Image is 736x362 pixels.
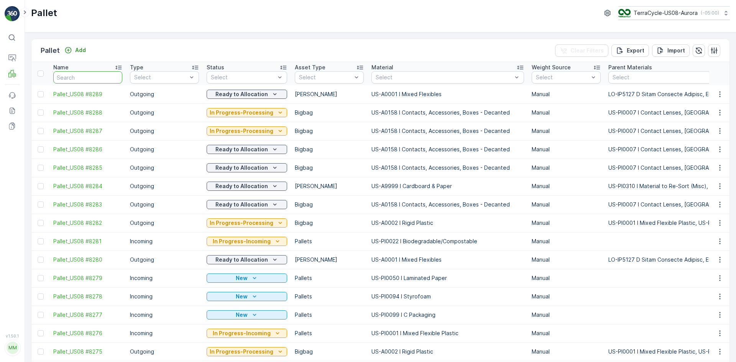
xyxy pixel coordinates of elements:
p: Bigbag [295,127,364,135]
p: [PERSON_NAME] [295,90,364,98]
span: Pallet_US08 #8283 [53,201,122,208]
p: Export [627,47,644,54]
button: New [207,310,287,319]
p: US-PI0050 I Laminated Paper [371,274,524,282]
div: Toggle Row Selected [38,349,44,355]
p: Incoming [130,311,199,319]
p: Pallets [295,293,364,300]
p: In Progress-Processing [210,348,273,355]
p: Add [75,46,86,54]
div: Toggle Row Selected [38,257,44,263]
button: Export [611,44,649,57]
p: Select [299,74,352,81]
button: Ready to Allocation [207,182,287,191]
p: Manual [532,109,601,116]
p: US-A0001 I Mixed Flexibles [371,256,524,264]
button: Ready to Allocation [207,255,287,264]
button: New [207,274,287,283]
p: In Progress-Incoming [213,238,271,245]
button: In Progress-Processing [207,347,287,356]
p: US-A0001 I Mixed Flexibles [371,90,524,98]
p: In Progress-Incoming [213,329,271,337]
img: logo [5,6,20,21]
div: Toggle Row Selected [38,183,44,189]
p: Pallets [295,274,364,282]
button: In Progress-Processing [207,108,287,117]
p: Pallet [41,45,60,56]
a: Pallet_US08 #8280 [53,256,122,264]
p: Outgoing [130,146,199,153]
p: Select [376,74,512,81]
p: US-PI0001 I Mixed Flexible Plastic [371,329,524,337]
p: US-A0002 I Rigid Plastic [371,348,524,355]
p: Manual [532,127,601,135]
p: ( -05:00 ) [701,10,719,16]
p: Select [211,74,275,81]
p: Material [371,64,393,71]
p: US-PI0022 I Biodegradable/Compostable [371,238,524,245]
p: Outgoing [130,109,199,116]
p: Bigbag [295,201,364,208]
div: Toggle Row Selected [38,146,44,152]
div: Toggle Row Selected [38,128,44,134]
p: Status [207,64,224,71]
button: Ready to Allocation [207,163,287,172]
p: Outgoing [130,201,199,208]
a: Pallet_US08 #8284 [53,182,122,190]
button: Import [652,44,690,57]
p: Ready to Allocation [215,182,268,190]
p: Bigbag [295,146,364,153]
p: Bigbag [295,164,364,172]
p: Type [130,64,143,71]
button: Ready to Allocation [207,145,287,154]
button: In Progress-Processing [207,126,287,136]
p: Manual [532,348,601,355]
p: Manual [532,90,601,98]
span: Pallet_US08 #8288 [53,109,122,116]
p: Clear Filters [570,47,604,54]
p: Manual [532,329,601,337]
a: Pallet_US08 #8287 [53,127,122,135]
p: US-A0158 I Contacts, Accessories, Boxes - Decanted [371,146,524,153]
button: Ready to Allocation [207,90,287,99]
button: Clear Filters [555,44,608,57]
p: Incoming [130,293,199,300]
p: Bigbag [295,109,364,116]
p: In Progress-Processing [210,219,273,227]
a: Pallet_US08 #8275 [53,348,122,355]
span: v 1.50.1 [5,334,20,338]
p: Ready to Allocation [215,164,268,172]
p: Import [667,47,685,54]
div: Toggle Row Selected [38,201,44,208]
a: Pallet_US08 #8285 [53,164,122,172]
p: Outgoing [130,219,199,227]
a: Pallet_US08 #8286 [53,146,122,153]
p: Parent Materials [608,64,652,71]
p: US-A0002 I Rigid Plastic [371,219,524,227]
p: Asset Type [295,64,325,71]
p: Incoming [130,329,199,337]
p: US-A0158 I Contacts, Accessories, Boxes - Decanted [371,109,524,116]
p: US-A0158 I Contacts, Accessories, Boxes - Decanted [371,164,524,172]
button: MM [5,340,20,356]
p: Select [536,74,589,81]
a: Pallet_US08 #8276 [53,329,122,337]
button: Ready to Allocation [207,200,287,209]
p: [PERSON_NAME] [295,256,364,264]
p: Select [134,74,187,81]
p: New [236,293,248,300]
a: Pallet_US08 #8282 [53,219,122,227]
p: Manual [532,201,601,208]
p: Manual [532,146,601,153]
p: Outgoing [130,256,199,264]
p: Pallets [295,238,364,245]
p: Ready to Allocation [215,90,268,98]
span: Pallet_US08 #8278 [53,293,122,300]
p: Pallets [295,329,364,337]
